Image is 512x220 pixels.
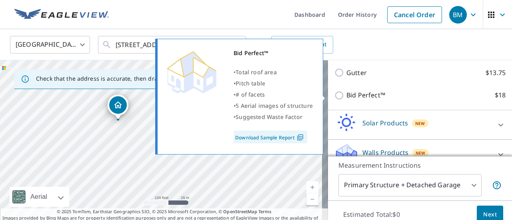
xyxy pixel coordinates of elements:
[234,78,313,89] div: •
[234,111,313,123] div: •
[236,102,313,109] span: 5 Aerial images of structure
[14,9,109,21] img: EV Logo
[236,91,265,98] span: # of facets
[236,113,302,121] span: Suggested Waste Factor
[36,75,266,82] p: Check that the address is accurate, then drag the marker over the correct structure.
[116,34,230,56] input: Search by address or latitude-longitude
[338,174,482,196] div: Primary Structure + Detached Garage
[483,210,497,220] span: Next
[234,48,313,59] div: Bid Perfect™
[295,134,306,141] img: Pdf Icon
[495,90,506,100] p: $18
[346,68,367,78] p: Gutter
[387,6,442,23] a: Cancel Order
[234,100,313,111] div: •
[492,180,502,190] span: Your report will include the primary structure and a detached garage if one exists.
[338,161,502,170] p: Measurement Instructions
[258,208,272,214] a: Terms
[10,187,69,207] div: Aerial
[236,79,265,87] span: Pitch table
[449,6,467,24] div: BM
[306,193,318,205] a: Current Level 18, Zoom Out
[57,208,272,215] span: © 2025 TomTom, Earthstar Geographics SIO, © 2025 Microsoft Corporation, ©
[346,90,385,100] p: Bid Perfect™
[10,34,90,56] div: [GEOGRAPHIC_DATA]
[164,48,220,95] img: Premium
[254,36,333,54] div: OR
[234,89,313,100] div: •
[236,68,277,76] span: Total roof area
[108,95,128,119] div: Dropped pin, building 1, Residential property, 206 Yorktown Rd Ardmore, OK 73401
[334,113,506,136] div: Solar ProductsNew
[334,143,506,166] div: Walls ProductsNew
[486,68,506,78] p: $13.75
[271,36,333,54] a: Upload Blueprint
[306,181,318,193] a: Current Level 18, Zoom In
[416,150,426,156] span: New
[415,120,425,127] span: New
[234,131,307,143] a: Download Sample Report
[362,148,408,157] p: Walls Products
[362,118,408,128] p: Solar Products
[223,208,257,214] a: OpenStreetMap
[234,67,313,78] div: •
[28,187,50,207] div: Aerial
